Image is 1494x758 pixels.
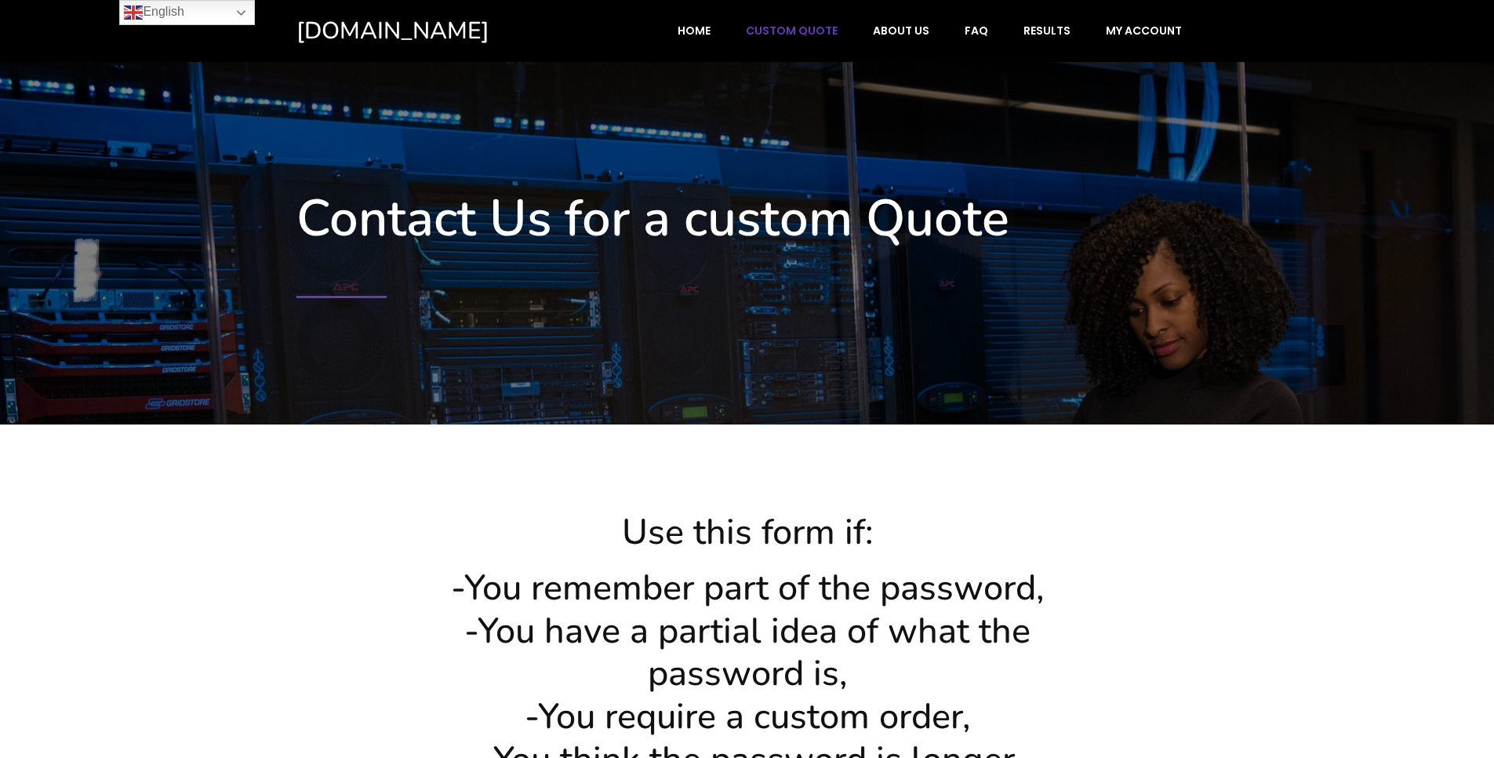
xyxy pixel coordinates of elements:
[1089,16,1198,46] a: My account
[948,16,1005,46] a: FAQ
[965,24,988,38] span: FAQ
[856,16,946,46] a: About Us
[1106,24,1182,38] span: My account
[296,188,1198,250] h1: Contact Us for a custom Quote
[449,567,1045,610] h2: -You remember part of the password,
[449,610,1045,695] h2: -You have a partial idea of what the password is,
[1023,24,1071,38] span: Results
[678,24,711,38] span: Home
[124,3,143,22] img: en
[296,16,556,46] a: [DOMAIN_NAME]
[449,512,1045,554] h2: Use this form if:
[873,24,929,38] span: About Us
[449,696,1045,738] h2: -You require a custom order,
[729,16,854,46] a: Custom Quote
[746,24,838,38] span: Custom Quote
[1007,16,1087,46] a: Results
[661,16,727,46] a: Home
